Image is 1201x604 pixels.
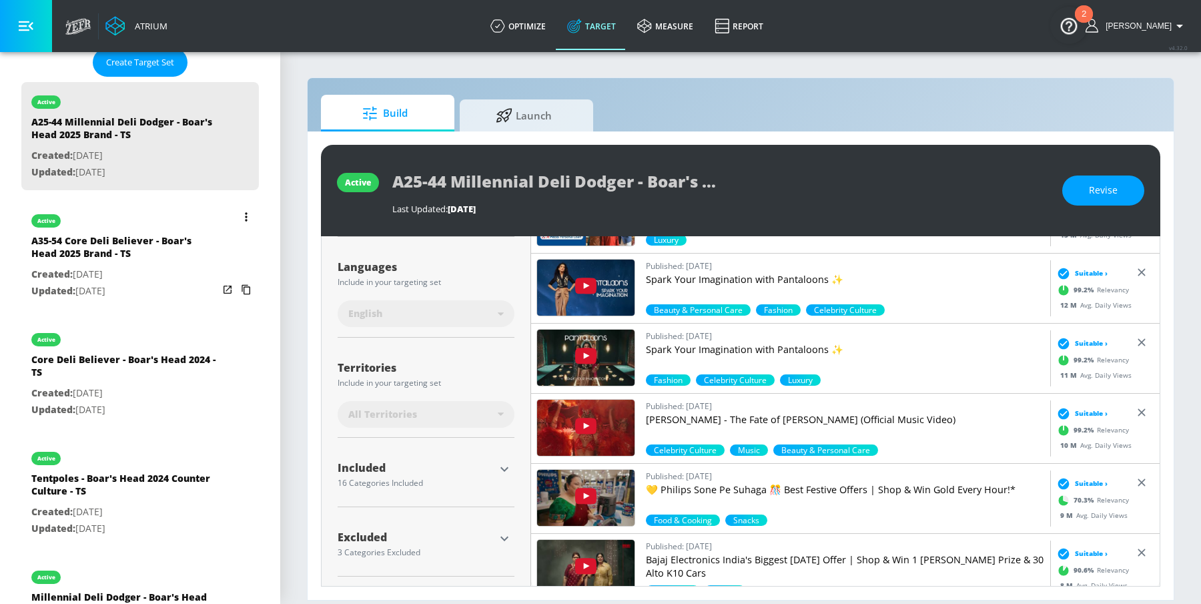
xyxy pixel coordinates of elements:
[646,273,1045,286] p: Spark Your Imagination with Pantaloons ✨
[646,234,687,246] div: 70.3%
[646,329,1045,374] a: Published: [DATE]Spark Your Imagination with Pantaloons ✨
[31,164,218,181] p: [DATE]
[1054,547,1108,561] div: Suitable ›
[1054,337,1108,350] div: Suitable ›
[21,438,259,547] div: activeTentpoles - Boar's Head 2024 Counter Culture - TSCreated:[DATE]Updated:[DATE]
[31,234,218,266] div: A35-54 Core Deli Believer - Boar's Head 2025 Brand - TS
[21,320,259,428] div: activeCore Deli Believer - Boar's Head 2024 - TSCreated:[DATE]Updated:[DATE]
[537,330,635,386] img: MwkROsTfiLE
[646,343,1045,356] p: Spark Your Imagination with Pantaloons ✨
[31,521,218,537] p: [DATE]
[31,505,73,518] span: Created:
[338,262,514,272] div: Languages
[646,374,691,386] span: Fashion
[31,472,218,504] div: Tentpoles - Boar's Head 2024 Counter Culture - TS
[646,374,691,386] div: 99.2%
[37,455,55,462] div: active
[1054,561,1129,581] div: Relevancy
[780,374,821,386] div: 70.3%
[1074,565,1097,575] span: 90.6 %
[1054,370,1132,380] div: Avg. Daily Views
[1054,267,1108,280] div: Suitable ›
[37,218,55,224] div: active
[93,48,187,77] button: Create Target Set
[21,201,259,309] div: activeA35-54 Core Deli Believer - Boar's Head 2025 Brand - TSCreated:[DATE]Updated:[DATE]
[237,280,256,299] button: Copy Targeting Set Link
[1054,440,1132,450] div: Avg. Daily Views
[1054,407,1108,420] div: Suitable ›
[338,479,494,487] div: 16 Categories Included
[31,268,73,280] span: Created:
[105,16,167,36] a: Atrium
[392,203,1049,215] div: Last Updated:
[31,522,75,535] span: Updated:
[1060,511,1076,520] span: 9 M
[646,259,1045,273] p: Published: [DATE]
[806,304,885,316] span: Celebrity Culture
[473,99,574,131] span: Launch
[646,259,1045,304] a: Published: [DATE]Spark Your Imagination with Pantaloons ✨
[345,177,371,188] div: active
[1060,300,1080,310] span: 12 M
[1169,44,1188,51] span: v 4.32.0
[348,307,382,320] span: English
[338,278,514,286] div: Include in your targeting set
[31,386,73,399] span: Created:
[21,82,259,190] div: activeA25-44 Millennial Deli Dodger - Boar's Head 2025 Brand - TSCreated:[DATE]Updated:[DATE]
[725,515,767,526] span: Snacks
[730,444,768,456] span: Music
[1054,581,1128,591] div: Avg. Daily Views
[480,2,556,50] a: optimize
[1054,491,1129,511] div: Relevancy
[1074,285,1097,295] span: 99.2 %
[1086,18,1188,34] button: [PERSON_NAME]
[705,585,745,597] div: 50.0%
[646,539,1045,553] p: Published: [DATE]
[106,55,174,70] span: Create Target Set
[31,403,75,416] span: Updated:
[646,469,1045,483] p: Published: [DATE]
[31,283,218,300] p: [DATE]
[537,400,635,456] img: ko70cExuzZM
[646,444,725,456] div: 99.2%
[1054,420,1129,440] div: Relevancy
[646,399,1045,444] a: Published: [DATE][PERSON_NAME] - The Fate of [PERSON_NAME] (Official Music Video)
[806,304,885,316] div: 90.6%
[537,540,635,596] img: gYp5dU_ZLbE
[1075,408,1108,418] span: Suitable ›
[31,147,218,164] p: [DATE]
[338,379,514,387] div: Include in your targeting set
[627,2,704,50] a: measure
[646,515,720,526] span: Food & Cooking
[37,99,55,105] div: active
[1060,230,1080,240] span: 13 M
[1060,581,1076,590] span: 8 M
[31,166,75,178] span: Updated:
[338,300,514,327] div: English
[31,115,218,147] div: A25-44 Millennial Deli Dodger - Boar's Head 2025 Brand - TS
[31,149,73,162] span: Created:
[646,553,1045,580] p: Bajaj Electronics India's Biggest [DATE] Offer | Shop & Win 1 [PERSON_NAME] Prize & 30 Alto K10 Cars
[756,304,801,316] span: Fashion
[730,444,768,456] div: 99.2%
[1089,182,1118,199] span: Revise
[537,470,635,526] img: A3u5u8e77u4
[646,304,751,316] div: 99.2%
[448,203,476,215] span: [DATE]
[1050,7,1088,44] button: Open Resource Center, 2 new notifications
[705,585,745,597] span: Luxury
[338,463,494,473] div: Included
[1074,495,1097,505] span: 70.3 %
[646,234,687,246] span: Luxury
[646,399,1045,413] p: Published: [DATE]
[1082,14,1086,31] div: 2
[218,280,237,299] button: Open in new window
[646,515,720,526] div: 70.3%
[31,385,218,402] p: [DATE]
[696,374,775,386] span: Celebrity Culture
[1075,268,1108,278] span: Suitable ›
[37,574,55,581] div: active
[1062,176,1144,206] button: Revise
[646,483,1045,497] p: 💛 Philips Sone Pe Suhaga 🎊 Best Festive Offers | Shop & Win Gold Every Hour!*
